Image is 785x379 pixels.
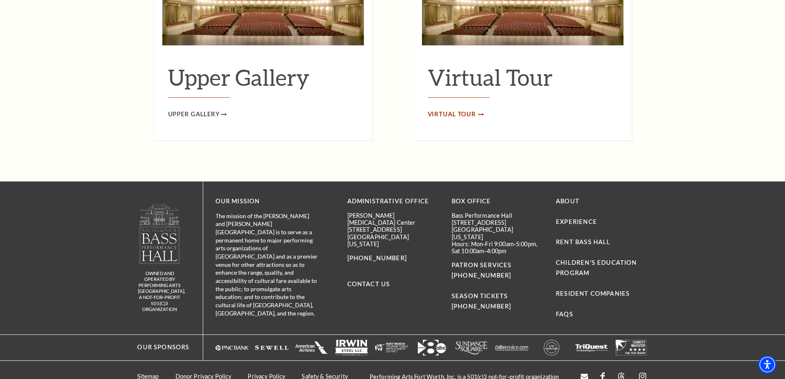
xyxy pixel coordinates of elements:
[556,311,573,318] a: FAQs
[138,271,181,313] p: owned and operated by Performing Arts [GEOGRAPHIC_DATA], A NOT-FOR-PROFIT 501(C)3 ORGANIZATION
[347,212,439,226] p: [PERSON_NAME][MEDICAL_DATA] Center
[428,109,476,120] span: Virtual Tour
[495,340,528,355] img: dallasvoice117x55.png
[452,260,544,281] p: PATRON SERVICES [PHONE_NUMBER]
[168,109,227,120] a: Upper Gallery
[556,218,597,225] a: Experience
[129,342,189,353] p: Our Sponsors
[347,280,390,287] a: Contact Us
[216,340,249,355] img: pncbank_websitefooter_117x55.png
[428,64,618,98] h2: Virtual Tour
[535,340,568,355] img: kimcrawford-websitefooter-117x55.png
[415,340,448,355] img: wfaa2.png
[452,281,544,312] p: SEASON TICKETS [PHONE_NUMBER]
[255,340,288,355] img: sewell-revised_117x55.png
[556,238,610,245] a: Rent Bass Hall
[455,340,488,355] img: sundance117x55.png
[216,196,319,207] p: OUR MISSION
[615,340,648,355] img: charitynavlogo2.png
[452,196,544,207] p: BOX OFFICE
[335,340,368,355] img: irwinsteel_websitefooter_117x55.png
[452,219,544,226] p: [STREET_ADDRESS]
[575,340,608,355] img: triquest_footer_logo.png
[452,226,544,240] p: [GEOGRAPHIC_DATA][US_STATE]
[452,212,544,219] p: Bass Performance Hall
[375,340,408,355] img: fwtpid-websitefooter-117x55.png
[758,355,776,374] div: Accessibility Menu
[556,290,630,297] a: Resident Companies
[347,226,439,233] p: [STREET_ADDRESS]
[347,196,439,207] p: Administrative Office
[347,233,439,248] p: [GEOGRAPHIC_DATA][US_STATE]
[138,203,180,264] img: logo-footer.png
[168,64,358,98] h2: Upper Gallery
[452,240,544,255] p: Hours: Mon-Fri 9:00am-5:00pm, Sat 10:00am-4:00pm
[428,109,483,120] a: Virtual Tour
[216,212,319,318] p: The mission of the [PERSON_NAME] and [PERSON_NAME][GEOGRAPHIC_DATA] is to serve as a permanent ho...
[556,259,637,276] a: Children's Education Program
[347,253,439,264] p: [PHONE_NUMBER]
[556,198,579,205] a: About
[168,109,220,120] span: Upper Gallery
[295,340,328,355] img: aa_stacked2_117x55.png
